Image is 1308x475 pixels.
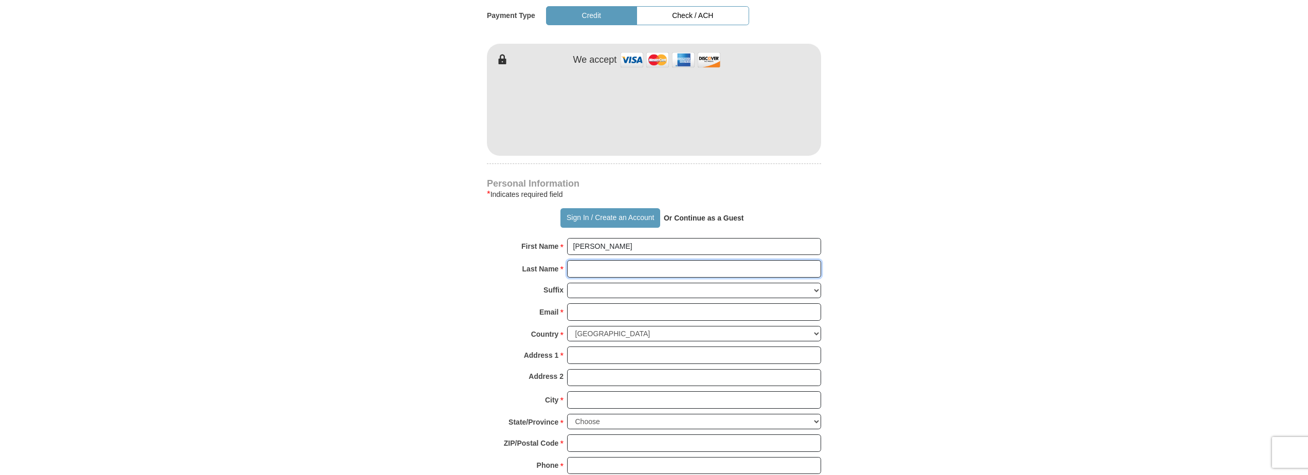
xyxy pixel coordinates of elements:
strong: State/Province [508,415,558,429]
h4: Personal Information [487,179,821,188]
h5: Payment Type [487,11,535,20]
strong: Last Name [522,262,559,276]
strong: Or Continue as a Guest [664,214,744,222]
strong: Country [531,327,559,341]
strong: Suffix [543,283,564,297]
img: credit cards accepted [619,49,722,71]
strong: Email [539,305,558,319]
strong: ZIP/Postal Code [504,436,559,450]
strong: Phone [537,458,559,472]
strong: Address 1 [524,348,559,362]
strong: First Name [521,239,558,253]
strong: City [545,393,558,407]
div: Indicates required field [487,188,821,200]
button: Sign In / Create an Account [560,208,660,228]
strong: Address 2 [529,369,564,383]
button: Check / ACH [637,6,749,25]
button: Credit [546,6,637,25]
h4: We accept [573,54,617,66]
